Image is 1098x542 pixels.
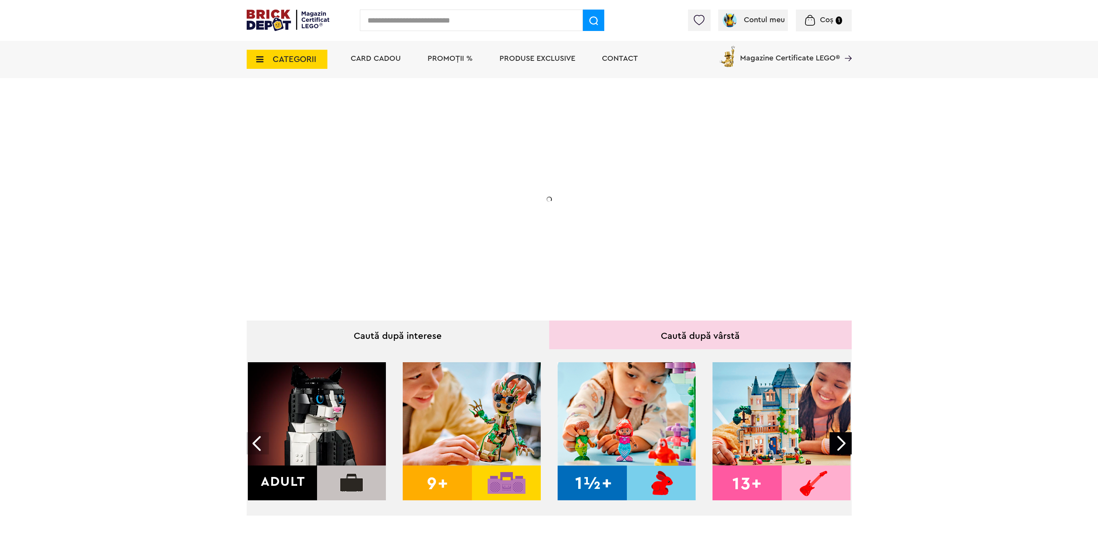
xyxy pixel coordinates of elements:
span: Contul meu [744,16,785,24]
a: Card Cadou [351,55,401,62]
a: Contact [602,55,638,62]
a: Produse exclusive [499,55,575,62]
a: PROMOȚII % [428,55,473,62]
img: 1.5+ [558,362,696,500]
span: CATEGORII [273,55,316,63]
a: Magazine Certificate LEGO® [840,44,852,52]
img: Adult [248,362,386,500]
img: 9+ [403,362,541,500]
h2: Seria de sărbători: Fantomă luminoasă. Promoția este valabilă în perioada [DATE] - [DATE]. [301,189,454,221]
h1: Cadou VIP 40772 [301,154,454,182]
span: Magazine Certificate LEGO® [740,44,840,62]
div: Caută după vârstă [549,321,852,349]
div: Caută după interese [247,321,549,349]
span: Coș [820,16,833,24]
a: Contul meu [721,16,785,24]
small: 1 [836,16,842,24]
div: Află detalii [301,239,454,248]
img: 13+ [712,362,851,500]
